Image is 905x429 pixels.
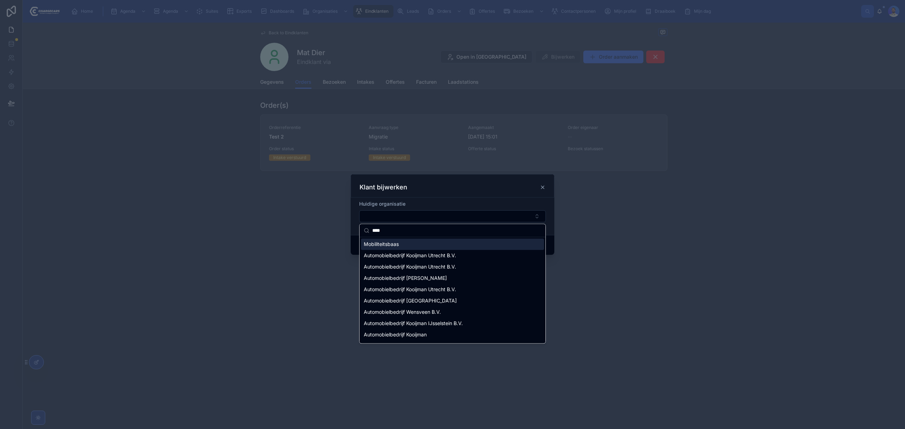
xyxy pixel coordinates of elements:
div: Suggestions [360,237,545,343]
span: Automobielbedrijf Kooijman Utrecht B.V. [364,286,456,293]
span: Automobielbedrijf Kooijman [364,331,427,338]
span: Automobielbedrijf Wensveen B.V. [364,308,441,316]
span: Automobielbedrijf Kooijman Tiel B.V. [364,342,447,349]
span: Automobielbedrijf Kooijman Utrecht B.V. [364,263,456,270]
span: Automobielbedrijf Kooijman Utrecht B.V. [364,252,456,259]
span: Automobielbedrijf [PERSON_NAME] [364,275,447,282]
span: Automobielbedrijf [GEOGRAPHIC_DATA] [364,297,457,304]
span: Automobielbedrijf Kooijman IJsselstein B.V. [364,320,463,327]
button: Select Button [359,210,546,222]
span: Huidige organisatie [359,201,405,207]
h3: Klant bijwerken [360,183,407,192]
span: Mobiliteitsbaas [364,241,399,248]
